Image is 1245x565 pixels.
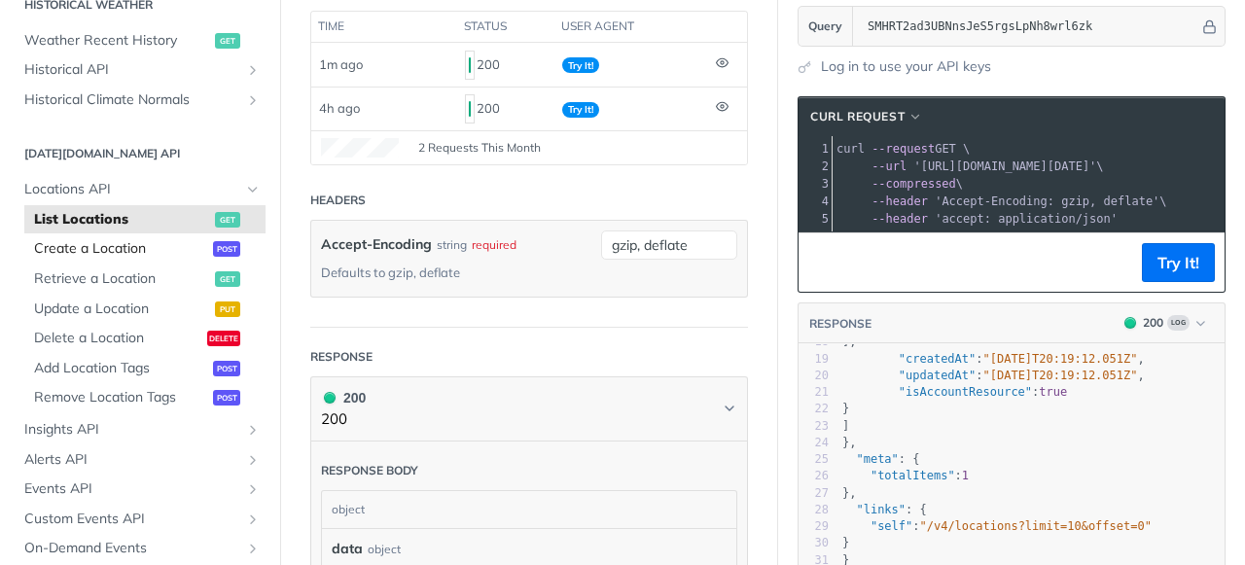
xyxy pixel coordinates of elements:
div: 28 [799,502,829,518]
div: 200 [321,387,366,408]
span: Query [808,18,842,35]
span: \ [836,159,1104,173]
button: Show subpages for Historical API [245,62,261,78]
span: Events API [24,479,240,499]
div: 200 [465,92,547,125]
a: Alerts APIShow subpages for Alerts API [15,445,266,475]
span: Alerts API [24,450,240,470]
span: \ [836,177,963,191]
div: object [322,491,731,528]
div: 30 [799,535,829,551]
span: --compressed [871,177,956,191]
a: Historical Climate NormalsShow subpages for Historical Climate Normals [15,86,266,115]
div: 4 [799,193,832,210]
span: 1 [962,469,969,482]
button: Show subpages for Alerts API [245,452,261,468]
div: 21 [799,384,829,401]
div: Defaults to gzip, deflate [321,259,460,287]
svg: Chevron [722,401,737,416]
span: --header [871,212,928,226]
span: 200 [1124,317,1136,329]
a: Update a Locationput [24,295,266,324]
span: Add Location Tags [34,359,208,378]
div: 20 [799,368,829,384]
span: "updatedAt" [899,369,976,382]
a: On-Demand EventsShow subpages for On-Demand Events [15,534,266,563]
div: 27 [799,485,829,502]
button: 200200Log [1115,313,1215,333]
a: Insights APIShow subpages for Insights API [15,415,266,444]
div: 200 [1143,314,1163,332]
span: Historical API [24,60,240,80]
div: 26 [799,468,829,484]
span: } [842,402,849,415]
th: status [457,12,554,43]
span: post [213,361,240,376]
span: true [1039,385,1067,399]
th: user agent [554,12,708,43]
span: : [842,519,1152,533]
span: "totalItems" [871,469,955,482]
span: Locations API [24,180,240,199]
span: Delete a Location [34,329,202,348]
span: get [215,212,240,228]
span: Remove Location Tags [34,388,208,407]
span: Insights API [24,420,240,440]
a: Custom Events APIShow subpages for Custom Events API [15,505,266,534]
span: 1m ago [319,56,363,72]
span: get [215,271,240,287]
span: 200 [324,392,336,404]
button: Try It! [1142,243,1215,282]
div: Response [310,348,373,366]
button: Copy to clipboard [808,248,836,277]
div: required [472,230,516,259]
span: "self" [871,519,912,533]
span: Retrieve a Location [34,269,210,289]
span: 200 [469,101,471,117]
span: : [842,469,969,482]
span: }, [842,436,857,449]
span: List Locations [34,210,210,230]
span: "createdAt" [899,352,976,366]
a: Log in to use your API keys [821,56,991,77]
span: Weather Recent History [24,31,210,51]
button: 200 200200 [321,387,737,431]
span: put [215,301,240,317]
div: 200 [465,49,547,82]
span: data [332,539,363,559]
span: Historical Climate Normals [24,90,240,110]
span: ] [842,419,849,433]
button: Hide subpages for Locations API [245,182,261,197]
span: : , [842,369,1145,382]
span: Update a Location [34,300,210,319]
span: 'Accept-Encoding: gzip, deflate' [935,194,1159,208]
input: apikey [858,7,1199,46]
a: Historical APIShow subpages for Historical API [15,55,266,85]
a: Weather Recent Historyget [15,26,266,55]
span: '[URL][DOMAIN_NAME][DATE]' [913,159,1096,173]
div: 29 [799,518,829,535]
div: 24 [799,435,829,451]
button: cURL Request [803,107,930,126]
div: 3 [799,175,832,193]
span: Create a Location [34,239,208,259]
button: RESPONSE [808,314,872,334]
span: --request [871,142,935,156]
div: 1 [799,140,832,158]
div: 2 [799,158,832,175]
button: Query [799,7,853,46]
button: Show subpages for Insights API [245,422,261,438]
span: delete [207,331,240,346]
span: "[DATE]T20:19:12.051Z" [983,352,1138,366]
span: } [842,536,849,549]
span: : , [842,352,1145,366]
div: 25 [799,451,829,468]
span: : { [842,503,927,516]
button: Show subpages for On-Demand Events [245,541,261,556]
div: string [437,230,467,259]
button: Show subpages for Events API [245,481,261,497]
span: "/v4/locations?limit=10&offset=0" [920,519,1152,533]
div: 19 [799,351,829,368]
label: Accept-Encoding [321,230,432,259]
span: curl [836,142,865,156]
